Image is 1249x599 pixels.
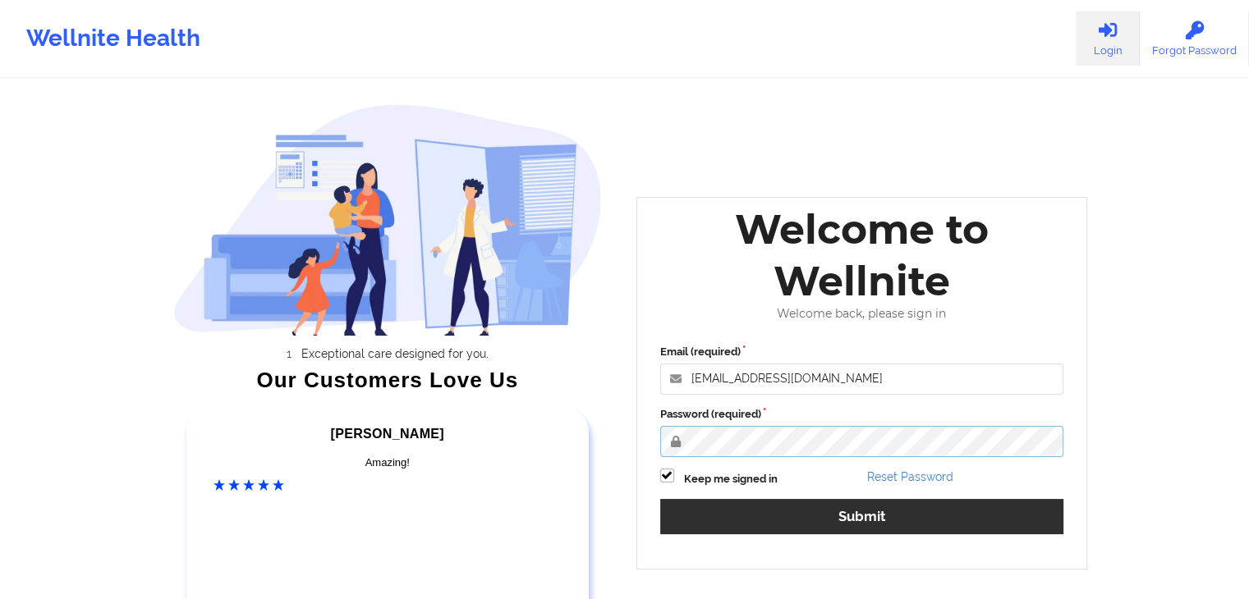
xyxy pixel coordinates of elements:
[649,203,1076,307] div: Welcome to Wellnite
[1140,11,1249,66] a: Forgot Password
[660,406,1064,423] label: Password (required)
[173,103,602,336] img: wellnite-auth-hero_200.c722682e.png
[214,455,562,471] div: Amazing!
[684,471,778,487] label: Keep me signed in
[331,427,444,441] span: [PERSON_NAME]
[867,470,953,483] a: Reset Password
[660,364,1064,395] input: Email address
[649,307,1076,321] div: Welcome back, please sign in
[660,499,1064,534] button: Submit
[660,344,1064,360] label: Email (required)
[173,372,602,388] div: Our Customers Love Us
[1076,11,1140,66] a: Login
[188,347,602,360] li: Exceptional care designed for you.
